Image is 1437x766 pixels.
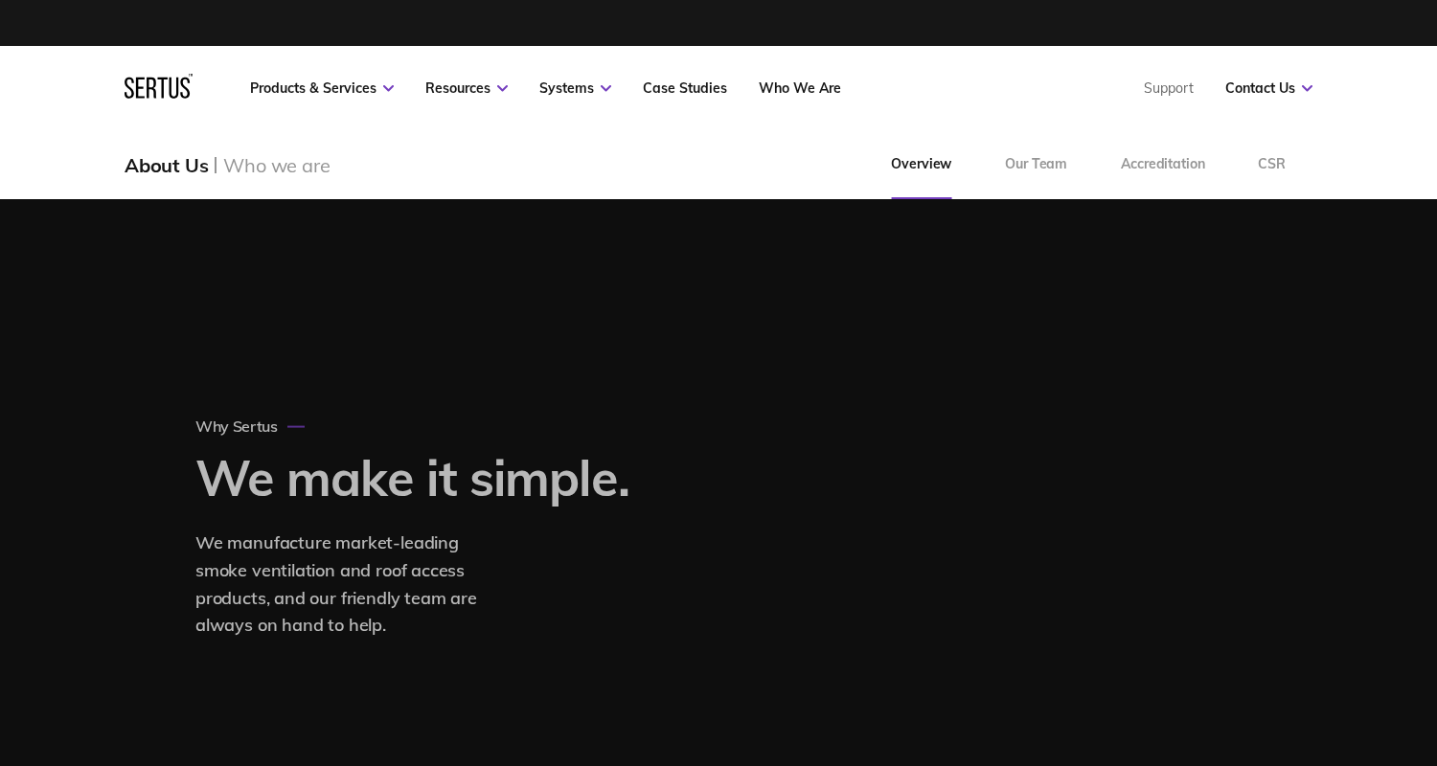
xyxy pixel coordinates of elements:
div: We manufacture market-leading smoke ventilation and roof access products, and our friendly team a... [195,529,512,640]
a: Our Team [978,130,1094,199]
div: Who we are [223,153,330,177]
a: Case Studies [643,79,727,97]
div: About Us [125,153,208,177]
div: Why Sertus [195,416,305,435]
h1: We make it simple. [195,449,629,504]
a: Systems [539,79,611,97]
a: Who We Are [759,79,841,97]
a: Support [1144,79,1194,97]
a: Products & Services [250,79,394,97]
a: Accreditation [1094,130,1231,199]
a: Resources [425,79,508,97]
a: Contact Us [1225,79,1312,97]
a: CSR [1231,130,1312,199]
